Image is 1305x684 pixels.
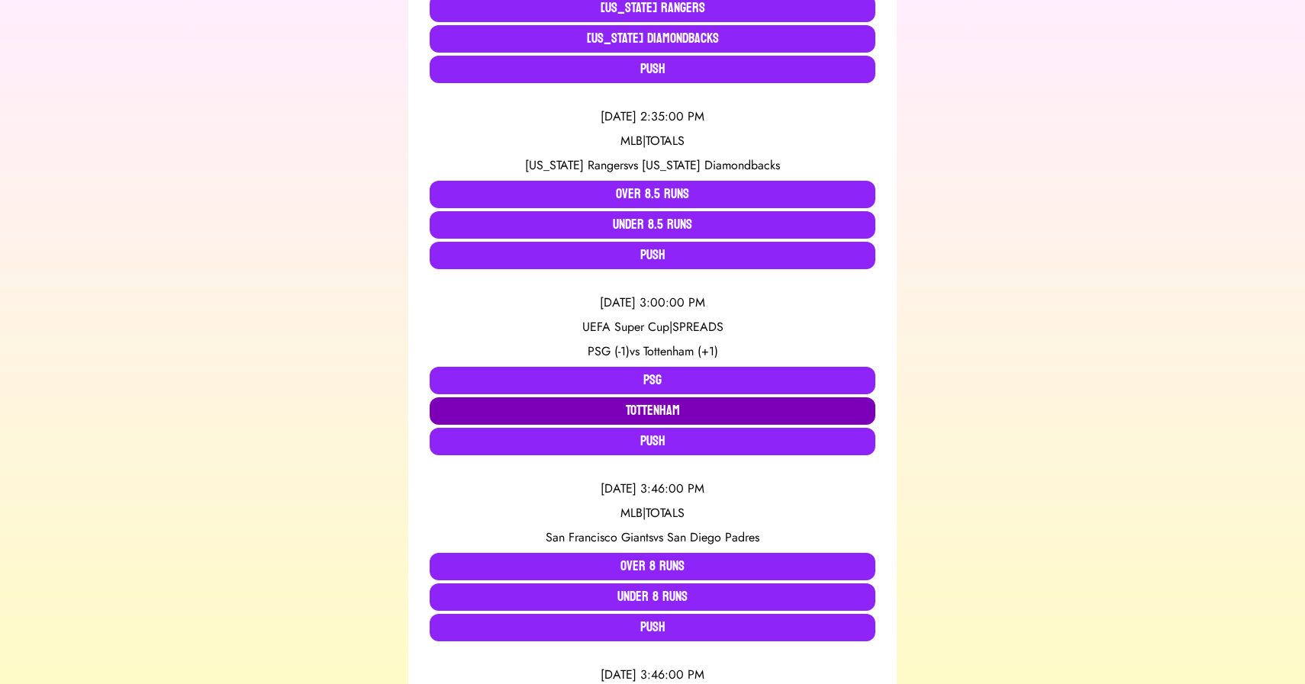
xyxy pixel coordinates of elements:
div: [DATE] 3:46:00 PM [430,480,875,498]
div: UEFA Super Cup | SPREADS [430,318,875,336]
span: PSG (-1) [588,342,630,360]
button: Tottenham [430,397,875,425]
div: vs [430,342,875,361]
div: [DATE] 3:46:00 PM [430,666,875,684]
div: vs [430,528,875,547]
button: Push [430,428,875,455]
div: [DATE] 3:00:00 PM [430,294,875,312]
span: [US_STATE] Diamondbacks [642,156,780,174]
span: [US_STATE] Rangers [525,156,628,174]
span: San Diego Padres [667,528,759,546]
button: Over 8.5 Runs [430,181,875,208]
button: Push [430,614,875,641]
button: Under 8.5 Runs [430,211,875,239]
span: Tottenham (+1) [643,342,718,360]
button: Push [430,242,875,269]
button: PSG [430,367,875,394]
span: San Francisco Giants [546,528,653,546]
div: vs [430,156,875,175]
button: Under 8 Runs [430,583,875,611]
div: MLB | TOTALS [430,132,875,150]
div: [DATE] 2:35:00 PM [430,108,875,126]
div: MLB | TOTALS [430,504,875,522]
button: [US_STATE] Diamondbacks [430,25,875,53]
button: Over 8 Runs [430,553,875,580]
button: Push [430,56,875,83]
